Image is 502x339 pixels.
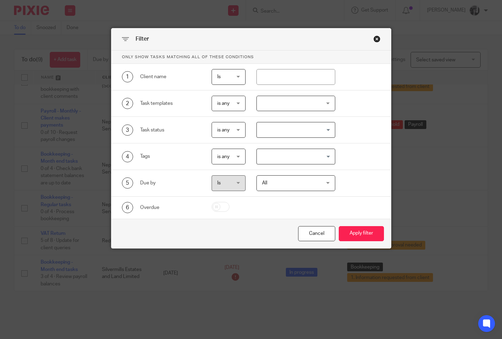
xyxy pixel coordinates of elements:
[256,149,335,164] div: Search for option
[217,181,221,185] span: Is
[136,36,149,42] span: Filter
[111,50,391,64] p: Only show tasks matching all of these conditions
[140,127,201,134] div: Task status
[122,98,133,109] div: 2
[257,150,331,163] input: Search for option
[373,35,380,42] div: Close this dialog window
[257,124,331,136] input: Search for option
[122,202,133,213] div: 6
[262,181,267,185] span: All
[140,100,201,107] div: Task templates
[140,153,201,160] div: Tags
[339,226,384,241] button: Apply filter
[217,74,221,79] span: Is
[140,179,201,187] div: Due by
[256,122,335,138] div: Search for option
[217,101,229,106] span: is any
[122,151,133,162] div: 4
[217,154,229,159] span: is any
[140,73,201,80] div: Client name
[122,177,133,189] div: 5
[122,71,133,82] div: 1
[122,124,133,136] div: 3
[298,226,335,241] div: Close this dialog window
[140,204,201,211] div: Overdue
[217,128,229,133] span: is any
